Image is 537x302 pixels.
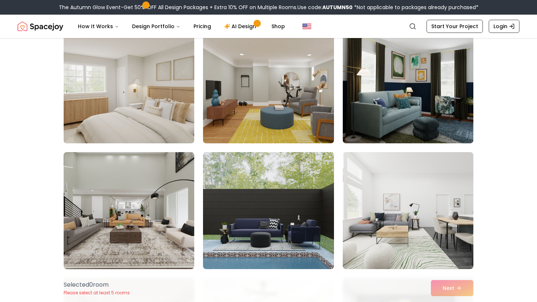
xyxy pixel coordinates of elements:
[60,23,198,146] img: Room room-1
[203,26,334,143] img: Room room-2
[489,20,519,33] a: Login
[72,19,291,34] nav: Main
[188,19,217,34] a: Pricing
[18,15,519,38] nav: Global
[18,19,63,34] img: Spacejoy Logo
[203,152,334,269] img: Room room-5
[427,20,483,33] a: Start Your Project
[218,19,264,34] a: AI Design
[343,26,473,143] img: Room room-3
[297,4,353,11] span: Use code:
[64,290,130,296] p: Please select at least 5 rooms
[72,19,125,34] button: How It Works
[343,152,473,269] img: Room room-6
[353,4,478,11] span: *Not applicable to packages already purchased*
[59,4,478,11] div: The Autumn Glow Event-Get 50% OFF All Design Packages + Extra 10% OFF on Multiple Rooms.
[64,152,194,269] img: Room room-4
[18,19,63,34] a: Spacejoy
[322,4,353,11] b: AUTUMN50
[266,19,291,34] a: Shop
[126,19,186,34] button: Design Portfolio
[64,280,130,289] p: Selected 0 room
[303,22,311,31] img: United States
